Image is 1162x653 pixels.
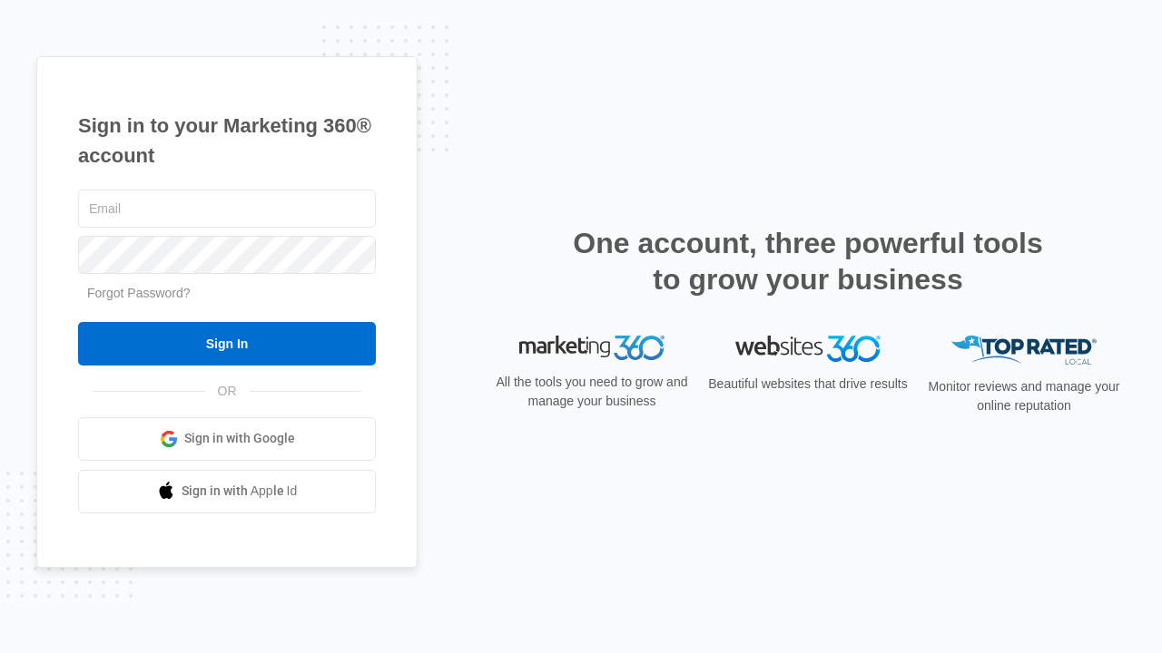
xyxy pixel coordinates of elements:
[78,111,376,171] h1: Sign in to your Marketing 360® account
[951,336,1097,365] img: Top Rated Local
[78,322,376,365] input: Sign In
[78,470,376,513] a: Sign in with Apple Id
[78,417,376,461] a: Sign in with Google
[87,286,191,300] a: Forgot Password?
[182,482,298,501] span: Sign in with Apple Id
[922,377,1126,415] p: Monitor reviews and manage your online reputation
[205,382,250,401] span: OR
[706,375,910,394] p: Beautiful websites that drive results
[78,190,376,228] input: Email
[184,429,295,448] span: Sign in with Google
[735,336,881,362] img: Websites 360
[567,225,1049,297] h2: One account, three powerful tools to grow your business
[490,373,694,411] p: All the tools you need to grow and manage your business
[519,336,665,361] img: Marketing 360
